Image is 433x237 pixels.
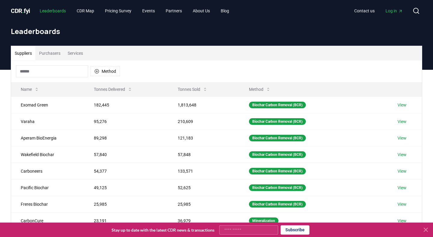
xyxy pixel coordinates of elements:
td: Varaha [11,113,84,130]
h1: Leaderboards [11,26,422,36]
td: 57,848 [168,146,239,163]
td: Carboneers [11,163,84,179]
nav: Main [35,5,234,16]
td: 121,183 [168,130,239,146]
td: 95,276 [84,113,168,130]
nav: Main [349,5,408,16]
td: 49,125 [84,179,168,196]
a: Pricing Survey [100,5,136,16]
a: View [398,152,407,158]
span: CDR fyi [11,7,30,14]
button: Name [16,83,44,95]
td: 57,840 [84,146,168,163]
button: Tonnes Delivered [89,83,137,95]
td: 1,813,648 [168,97,239,113]
span: Log in [385,8,403,14]
td: Exomad Green [11,97,84,113]
td: Freres Biochar [11,196,84,212]
td: 23,191 [84,212,168,229]
a: Log in [381,5,408,16]
td: 25,985 [168,196,239,212]
div: Biochar Carbon Removal (BCR) [249,184,306,191]
div: Mineralization [249,217,278,224]
a: View [398,218,407,224]
td: CarbonCure [11,212,84,229]
div: Biochar Carbon Removal (BCR) [249,151,306,158]
a: Leaderboards [35,5,71,16]
button: Method [244,83,275,95]
div: Biochar Carbon Removal (BCR) [249,168,306,174]
button: Purchasers [35,46,64,60]
a: Partners [161,5,187,16]
td: Aperam BioEnergia [11,130,84,146]
a: View [398,185,407,191]
td: Wakefield Biochar [11,146,84,163]
a: View [398,135,407,141]
a: About Us [188,5,215,16]
a: View [398,102,407,108]
td: 210,609 [168,113,239,130]
a: Events [137,5,160,16]
button: Suppliers [11,46,35,60]
button: Tonnes Sold [173,83,212,95]
td: 89,298 [84,130,168,146]
td: 133,571 [168,163,239,179]
button: Method [91,66,120,76]
td: 52,625 [168,179,239,196]
div: Biochar Carbon Removal (BCR) [249,135,306,141]
div: Biochar Carbon Removal (BCR) [249,118,306,125]
td: 54,377 [84,163,168,179]
td: 25,985 [84,196,168,212]
td: 182,445 [84,97,168,113]
td: Pacific Biochar [11,179,84,196]
a: View [398,118,407,125]
a: CDR.fyi [11,7,30,15]
a: View [398,201,407,207]
a: Contact us [349,5,379,16]
a: Blog [216,5,234,16]
button: Services [64,46,87,60]
td: 36,979 [168,212,239,229]
div: Biochar Carbon Removal (BCR) [249,201,306,208]
a: CDR Map [72,5,99,16]
a: View [398,168,407,174]
span: . [22,7,24,14]
div: Biochar Carbon Removal (BCR) [249,102,306,108]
